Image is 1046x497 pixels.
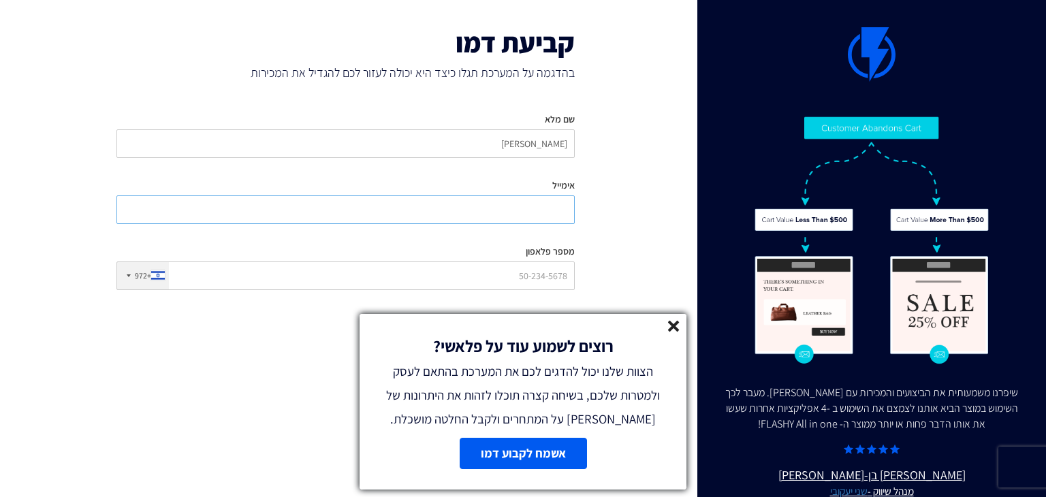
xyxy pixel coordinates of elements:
[725,385,1019,432] div: שיפרנו משמעותית את הביצועים והמכירות עם [PERSON_NAME]. מעבר לכך השימוש במוצר הביא אותנו לצמצם את ...
[135,270,151,281] div: +972
[526,244,575,258] label: מספר פלאפון
[116,27,575,57] h1: קביעת דמו
[116,64,575,82] span: בהדגמה על המערכת תגלו כיצד היא יכולה לעזור לכם להגדיל את המכירות
[552,178,575,192] label: אימייל
[116,261,575,290] input: 50-234-5678
[754,116,989,365] img: Flashy
[545,112,575,126] label: שם מלא
[117,262,169,289] div: Israel (‫ישראל‬‎): +972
